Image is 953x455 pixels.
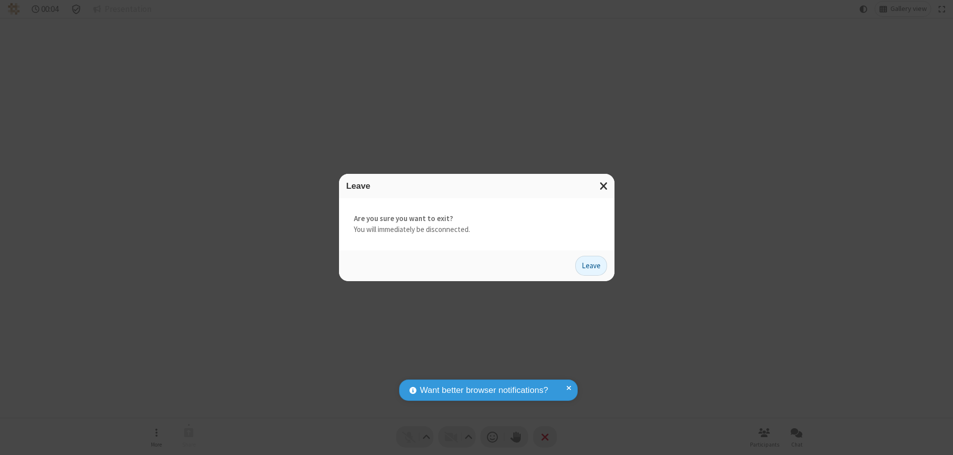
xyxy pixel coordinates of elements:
button: Close modal [594,174,614,198]
div: You will immediately be disconnected. [339,198,614,250]
h3: Leave [346,181,607,191]
button: Leave [575,256,607,276]
strong: Are you sure you want to exit? [354,213,600,225]
span: Want better browser notifications? [420,384,548,397]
